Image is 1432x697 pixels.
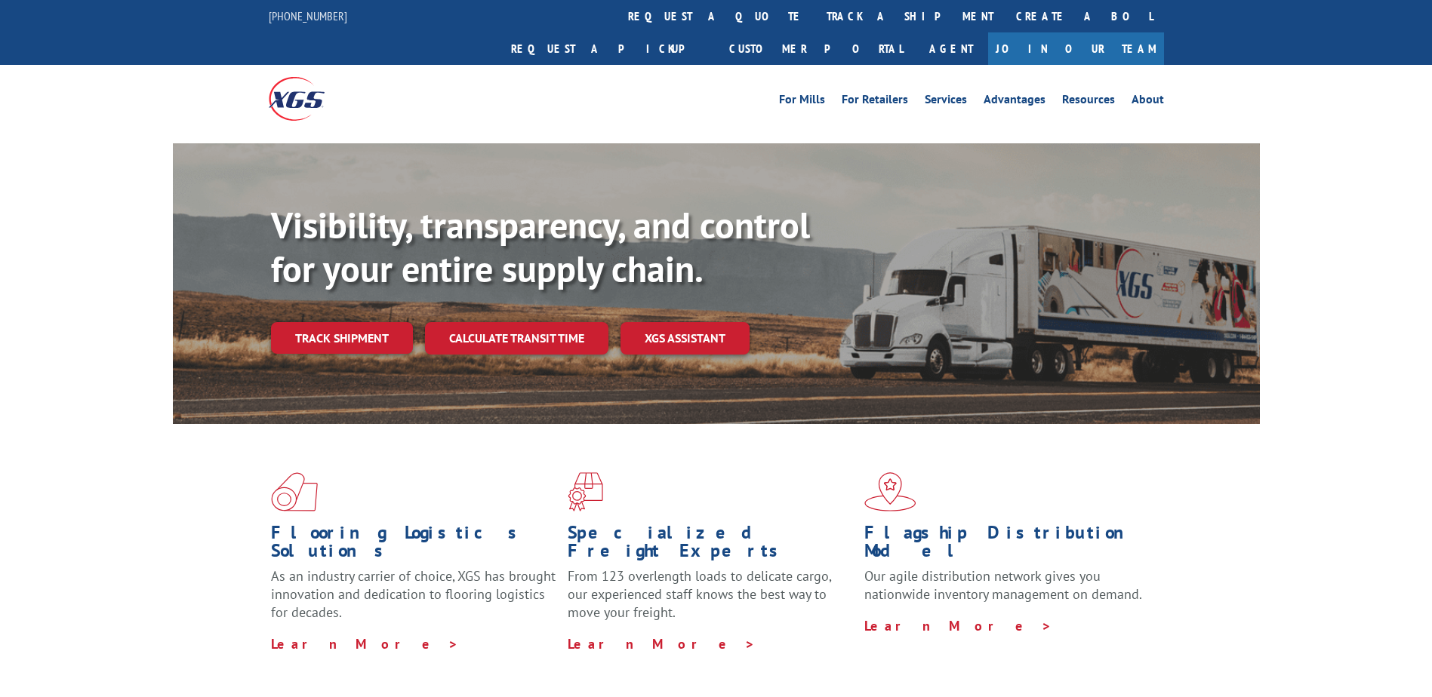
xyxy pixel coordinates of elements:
a: Advantages [984,94,1046,110]
a: Track shipment [271,322,413,354]
a: [PHONE_NUMBER] [269,8,347,23]
a: Learn More > [864,617,1052,634]
a: Resources [1062,94,1115,110]
a: Learn More > [271,635,459,652]
img: xgs-icon-flagship-distribution-model-red [864,472,916,511]
h1: Flagship Distribution Model [864,524,1150,567]
span: As an industry carrier of choice, XGS has brought innovation and dedication to flooring logistics... [271,567,556,621]
a: Services [925,94,967,110]
p: From 123 overlength loads to delicate cargo, our experienced staff knows the best way to move you... [568,567,853,634]
a: For Retailers [842,94,908,110]
a: XGS ASSISTANT [621,322,750,355]
img: xgs-icon-total-supply-chain-intelligence-red [271,472,318,511]
a: Calculate transit time [425,322,608,355]
a: Customer Portal [718,32,914,65]
img: xgs-icon-focused-on-flooring-red [568,472,603,511]
a: Learn More > [568,635,756,652]
a: Request a pickup [500,32,718,65]
h1: Specialized Freight Experts [568,524,853,567]
a: For Mills [779,94,825,110]
a: Join Our Team [988,32,1164,65]
h1: Flooring Logistics Solutions [271,524,556,567]
b: Visibility, transparency, and control for your entire supply chain. [271,201,810,292]
span: Our agile distribution network gives you nationwide inventory management on demand. [864,567,1142,603]
a: About [1132,94,1164,110]
a: Agent [914,32,988,65]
